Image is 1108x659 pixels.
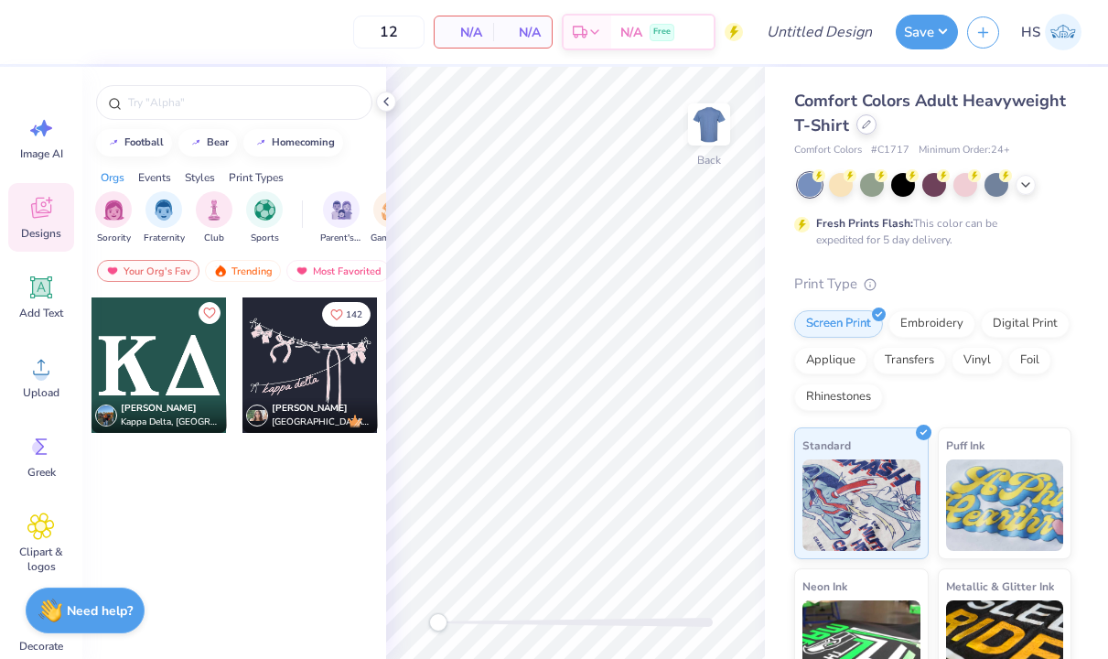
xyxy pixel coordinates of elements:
div: Foil [1008,347,1051,374]
button: filter button [246,191,283,245]
span: # C1717 [871,143,909,158]
img: Game Day Image [382,200,403,221]
div: Applique [794,347,867,374]
div: Events [138,169,171,186]
span: Puff Ink [946,436,984,455]
span: Neon Ink [802,577,847,596]
div: Back [697,152,721,168]
div: This color can be expedited for 5 day delivery. [816,215,1041,248]
div: Accessibility label [429,613,447,632]
span: N/A [446,23,482,42]
button: football [96,129,172,157]
img: trend_line.gif [253,137,268,148]
div: bear [207,137,229,147]
img: Fraternity Image [154,200,174,221]
button: bear [178,129,237,157]
div: Embroidery [888,310,975,338]
span: Designs [21,226,61,241]
span: Decorate [19,639,63,654]
div: homecoming [272,137,335,147]
span: Image AI [20,146,63,161]
div: Transfers [873,347,946,374]
button: filter button [144,191,185,245]
span: Standard [802,436,851,455]
span: N/A [504,23,541,42]
div: football [124,137,164,147]
div: filter for Game Day [371,191,413,245]
div: Rhinestones [794,384,883,411]
div: filter for Sorority [95,191,132,245]
a: HS [1013,14,1090,50]
img: most_fav.gif [105,265,120,277]
img: trend_line.gif [106,137,121,148]
button: filter button [95,191,132,245]
span: [PERSON_NAME] [272,402,348,415]
span: Sorority [97,232,131,245]
div: Print Type [794,274,1071,295]
span: Greek [27,465,56,480]
button: Like [322,302,371,327]
span: Kappa Delta, [GEOGRAPHIC_DATA] [121,416,220,429]
button: filter button [371,191,413,245]
span: Club [204,232,224,245]
div: Screen Print [794,310,883,338]
div: Styles [185,169,215,186]
img: Parent's Weekend Image [331,200,352,221]
span: [PERSON_NAME] [121,402,197,415]
img: Helen Slacik [1045,14,1081,50]
span: Clipart & logos [11,545,71,574]
span: Free [653,26,671,38]
div: Digital Print [981,310,1070,338]
input: Try "Alpha" [126,93,360,112]
span: [GEOGRAPHIC_DATA], [GEOGRAPHIC_DATA][US_STATE] [272,416,371,429]
input: Untitled Design [752,14,887,50]
button: filter button [196,191,232,245]
span: Game Day [371,232,413,245]
div: Most Favorited [286,260,390,282]
img: Back [691,106,727,143]
span: Add Text [19,306,63,320]
input: – – [353,16,425,49]
button: Like [199,302,221,324]
span: Parent's Weekend [320,232,362,245]
img: Club Image [204,200,224,221]
div: filter for Club [196,191,232,245]
div: Orgs [101,169,124,186]
span: Minimum Order: 24 + [919,143,1010,158]
img: Sports Image [254,200,275,221]
span: Comfort Colors [794,143,862,158]
img: Sorority Image [103,200,124,221]
span: HS [1021,22,1040,43]
img: Standard [802,459,920,551]
span: N/A [620,23,642,42]
div: filter for Sports [246,191,283,245]
strong: Need help? [67,602,133,620]
strong: Fresh Prints Flash: [816,216,913,231]
div: Vinyl [952,347,1003,374]
span: Fraternity [144,232,185,245]
button: homecoming [243,129,343,157]
div: Trending [205,260,281,282]
div: Print Types [229,169,284,186]
img: Puff Ink [946,459,1064,551]
span: Sports [251,232,279,245]
div: filter for Parent's Weekend [320,191,362,245]
img: most_fav.gif [295,265,309,277]
span: Comfort Colors Adult Heavyweight T-Shirt [794,90,1066,136]
img: trend_line.gif [188,137,203,148]
img: trending.gif [213,265,228,277]
span: Upload [23,385,59,400]
button: Save [896,15,958,49]
span: Metallic & Glitter Ink [946,577,1054,596]
span: 142 [346,310,362,319]
div: filter for Fraternity [144,191,185,245]
div: Your Org's Fav [97,260,199,282]
button: filter button [320,191,362,245]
